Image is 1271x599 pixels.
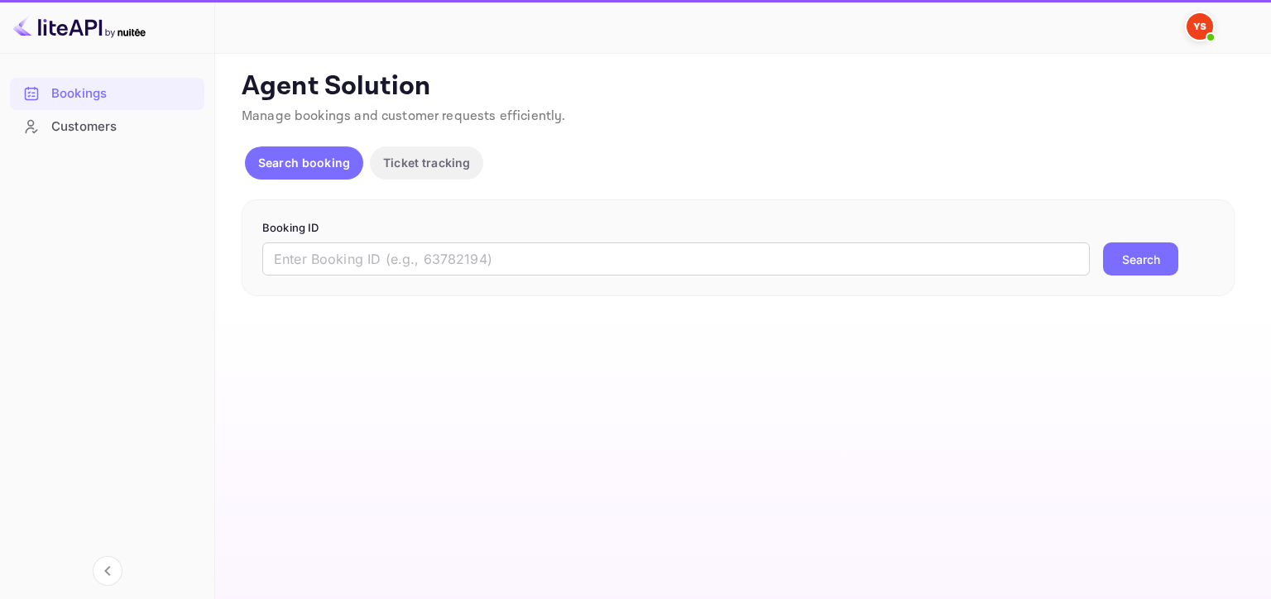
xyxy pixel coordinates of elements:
p: Agent Solution [242,70,1241,103]
img: Yandex Support [1187,13,1213,40]
p: Booking ID [262,220,1214,237]
button: Collapse navigation [93,556,122,586]
div: Bookings [51,84,196,103]
button: Search [1103,242,1178,276]
a: Bookings [10,78,204,108]
p: Search booking [258,154,350,171]
p: Ticket tracking [383,154,470,171]
div: Customers [10,111,204,143]
div: Customers [51,117,196,137]
input: Enter Booking ID (e.g., 63782194) [262,242,1090,276]
img: LiteAPI logo [13,13,146,40]
div: Bookings [10,78,204,110]
a: Customers [10,111,204,141]
span: Manage bookings and customer requests efficiently. [242,108,566,125]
